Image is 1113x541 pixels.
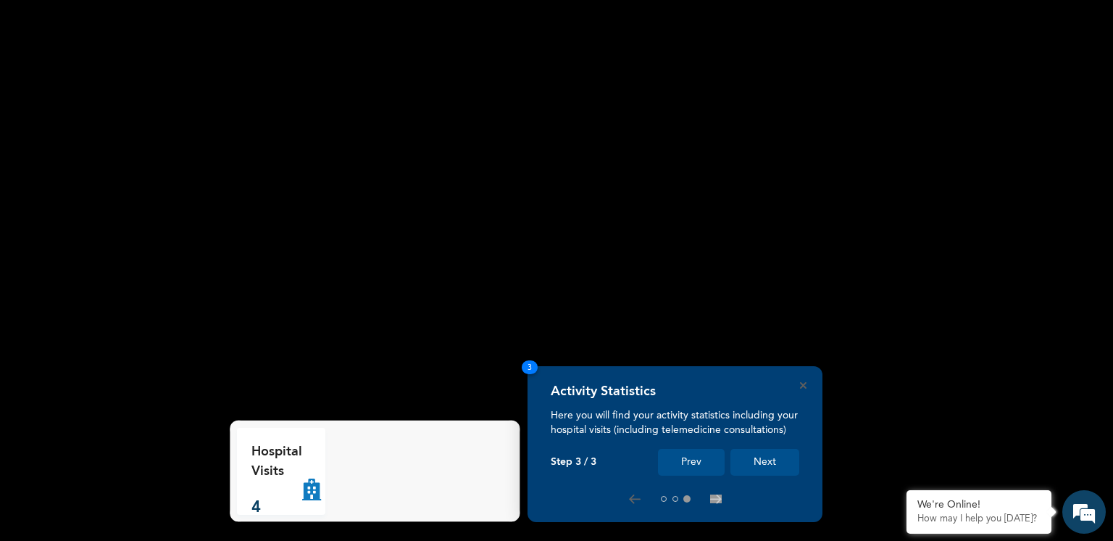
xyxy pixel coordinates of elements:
div: We're Online! [917,499,1041,511]
button: Next [730,449,799,476]
p: Hospital Visits [251,442,302,482]
button: Prev [658,449,725,476]
p: 4 [251,496,302,520]
p: Here you will find your activity statistics including your hospital visits (including telemedicin... [551,408,799,437]
button: Close [800,382,806,389]
h4: Activity Statistics [551,384,656,400]
p: Step 3 / 3 [551,456,596,468]
p: How may I help you today? [917,513,1041,525]
span: 3 [522,360,538,374]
